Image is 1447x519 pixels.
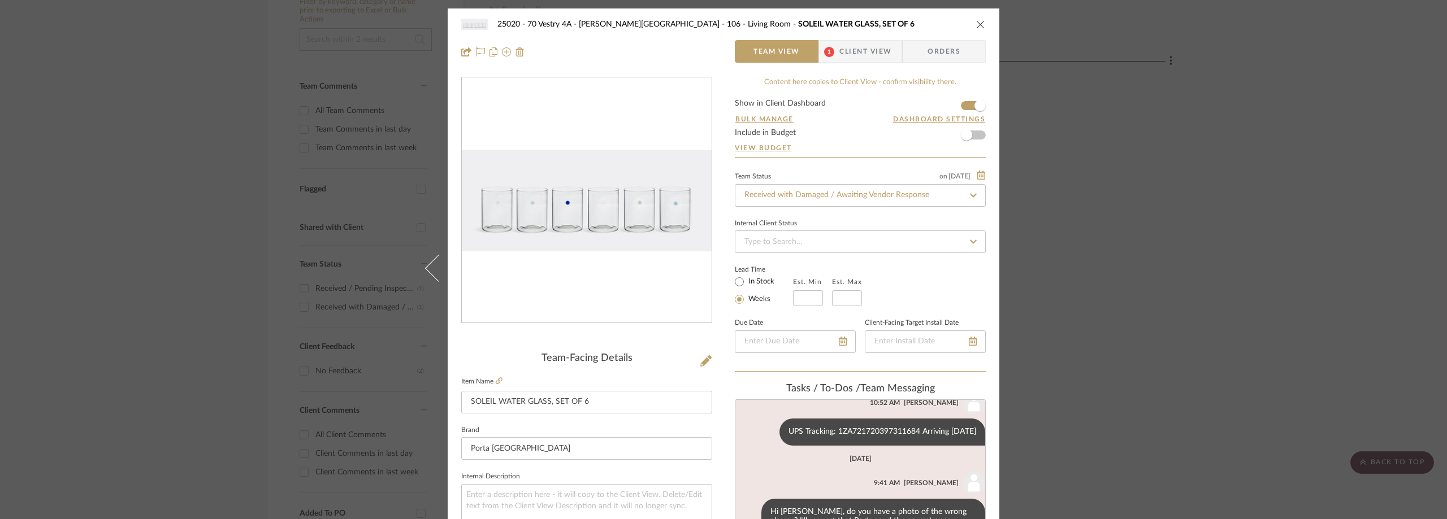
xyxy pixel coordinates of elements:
div: 10:52 AM [870,398,900,408]
img: 1dff1934-42cb-4cca-a054-e329e4e8704c_436x436.jpg [462,150,712,252]
label: Est. Max [832,278,862,286]
label: Client-Facing Target Install Date [865,320,959,326]
a: View Budget [735,143,986,152]
div: [PERSON_NAME] [904,398,959,408]
input: Enter Install Date [865,330,986,353]
label: Est. Min [793,278,822,286]
img: user_avatar.png [963,472,985,494]
span: 106 - Living Room [727,20,798,28]
label: In Stock [746,277,774,287]
span: on [939,173,947,180]
input: Enter Due Date [735,330,856,353]
div: [DATE] [850,455,872,463]
span: Orders [915,40,973,63]
button: Dashboard Settings [893,114,986,124]
input: Enter Brand [461,437,712,460]
div: [PERSON_NAME] [904,478,959,488]
div: Internal Client Status [735,221,797,226]
input: Enter Item Name [461,391,712,413]
label: Lead Time [735,264,793,274]
div: 9:41 AM [874,478,900,488]
span: SOLEIL WATER GLASS, SET OF 6 [798,20,915,28]
input: Type to Search… [735,230,986,253]
input: Type to Search… [735,184,986,207]
label: Due Date [735,320,763,326]
div: Team Status [735,174,771,180]
mat-radio-group: Select item type [735,274,793,306]
label: Weeks [746,294,770,304]
span: 25020 - 70 Vestry 4A - [PERSON_NAME][GEOGRAPHIC_DATA] [497,20,727,28]
img: Remove from project [515,47,525,56]
div: UPS Tracking: 1ZA721720397311684 Arriving [DATE] [779,418,985,446]
label: Internal Description [461,474,520,479]
span: Tasks / To-Dos / [786,383,860,394]
div: 0 [462,150,712,252]
button: close [976,19,986,29]
button: Bulk Manage [735,114,794,124]
span: 1 [824,47,834,57]
img: 1dff1934-42cb-4cca-a054-e329e4e8704c_48x40.jpg [461,13,488,36]
span: [DATE] [947,172,972,180]
span: Team View [753,40,800,63]
label: Brand [461,428,479,433]
span: Client View [839,40,891,63]
label: Item Name [461,377,502,386]
div: Content here copies to Client View - confirm visibility there. [735,77,986,88]
div: Team-Facing Details [461,352,712,365]
div: team Messaging [735,383,986,395]
img: user_avatar.png [963,391,985,414]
